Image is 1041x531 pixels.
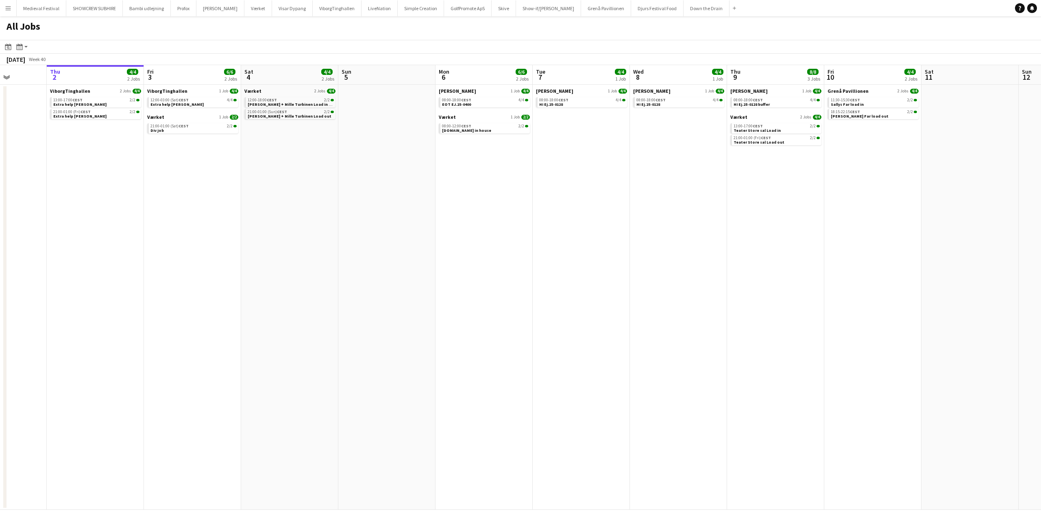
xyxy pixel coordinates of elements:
button: Visar Dypang [272,0,313,16]
button: ViborgTinghallen [313,0,362,16]
button: GolfPromote ApS [444,0,492,16]
button: Djurs Festival Food [631,0,684,16]
span: Week 40 [27,56,47,62]
div: [DATE] [7,55,25,63]
button: Grenå Pavillionen [581,0,631,16]
button: LiveNation [362,0,398,16]
button: Medieval Festival [17,0,66,16]
button: SHOWCREW SUBHIRE [66,0,123,16]
button: Show-if/[PERSON_NAME] [516,0,581,16]
button: Bambi udlejning [123,0,171,16]
button: [PERSON_NAME] [196,0,244,16]
button: Down the Drain [684,0,730,16]
button: Simple Creation [398,0,444,16]
button: Profox [171,0,196,16]
button: Skive [492,0,516,16]
button: Værket [244,0,272,16]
